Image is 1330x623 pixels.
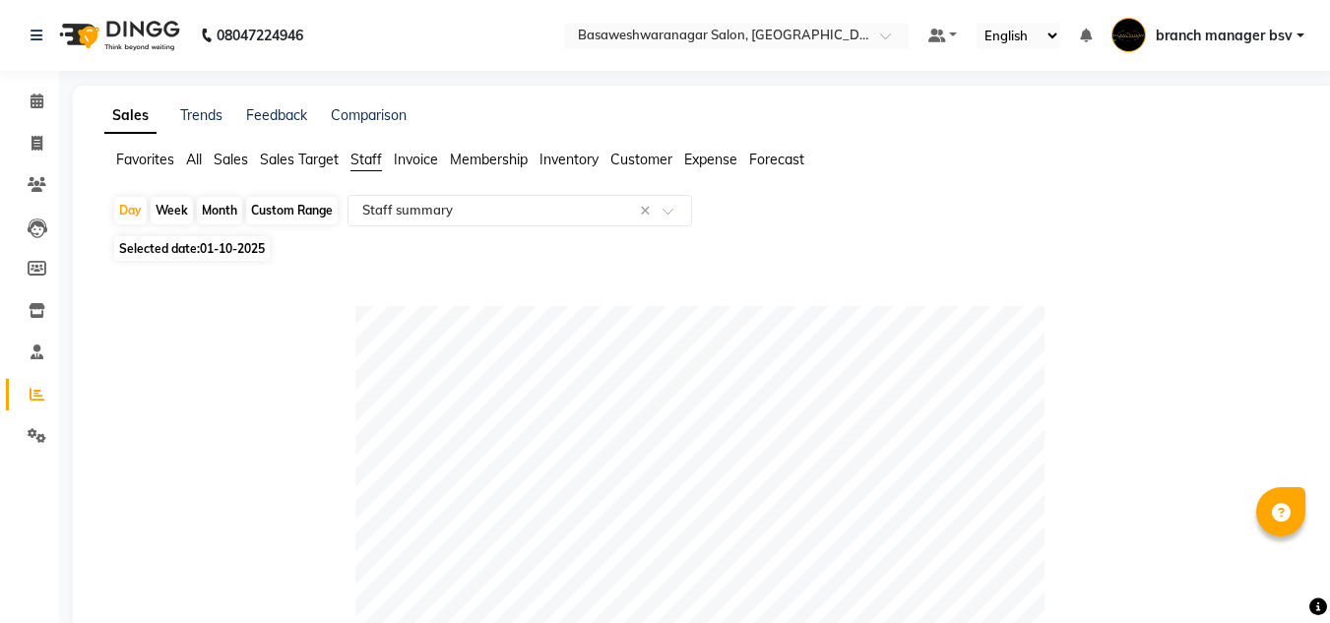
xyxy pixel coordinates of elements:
[186,151,202,168] span: All
[50,8,185,63] img: logo
[116,151,174,168] span: Favorites
[1156,26,1293,46] span: branch manager bsv
[1111,18,1146,52] img: branch manager bsv
[246,106,307,124] a: Feedback
[151,197,193,224] div: Week
[450,151,528,168] span: Membership
[394,151,438,168] span: Invoice
[331,106,407,124] a: Comparison
[114,197,147,224] div: Day
[246,197,338,224] div: Custom Range
[539,151,599,168] span: Inventory
[350,151,382,168] span: Staff
[260,151,339,168] span: Sales Target
[684,151,737,168] span: Expense
[217,8,303,63] b: 08047224946
[200,241,265,256] span: 01-10-2025
[197,197,242,224] div: Month
[214,151,248,168] span: Sales
[104,98,157,134] a: Sales
[640,201,657,221] span: Clear all
[1247,544,1310,603] iframe: chat widget
[610,151,672,168] span: Customer
[749,151,804,168] span: Forecast
[180,106,222,124] a: Trends
[114,236,270,261] span: Selected date:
